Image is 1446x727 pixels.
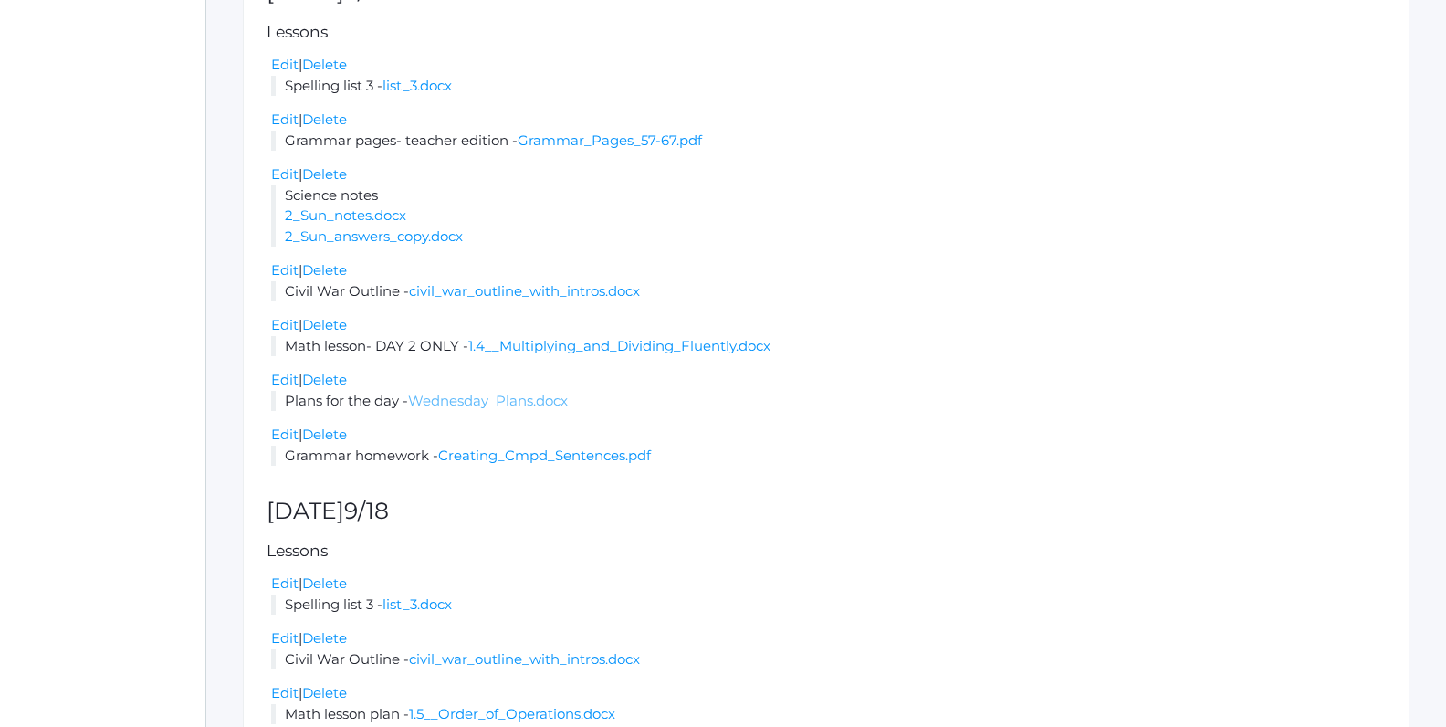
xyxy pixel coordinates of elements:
a: Edit [271,371,299,388]
a: Delete [302,261,347,279]
a: 1.5__Order_of_Operations.docx [409,705,615,722]
div: | [271,425,1386,446]
a: Edit [271,574,299,592]
a: Grammar_Pages_57-67.pdf [518,132,702,149]
a: Delete [302,426,347,443]
a: Wednesday_Plans.docx [408,392,568,409]
a: Delete [302,111,347,128]
span: 9/18 [344,497,389,524]
li: Spelling list 3 - [271,76,1386,97]
li: Grammar homework - [271,446,1386,467]
div: | [271,370,1386,391]
li: Civil War Outline - [271,649,1386,670]
a: Delete [302,371,347,388]
a: Edit [271,165,299,183]
a: Delete [302,684,347,701]
a: Creating_Cmpd_Sentences.pdf [438,447,651,464]
a: Delete [302,316,347,333]
a: 2_Sun_notes.docx [285,206,406,224]
li: Math lesson- DAY 2 ONLY - [271,336,1386,357]
div: | [271,110,1386,131]
li: Math lesson plan - [271,704,1386,725]
li: Science notes [271,185,1386,248]
a: Edit [271,316,299,333]
div: | [271,683,1386,704]
a: Edit [271,684,299,701]
a: Edit [271,111,299,128]
div: | [271,315,1386,336]
div: | [271,260,1386,281]
a: 2_Sun_answers_copy.docx [285,227,463,245]
a: Edit [271,629,299,647]
a: Edit [271,426,299,443]
a: Edit [271,261,299,279]
a: 1.4__Multiplying_and_Dividing_Fluently.docx [468,337,770,354]
h5: Lessons [267,543,1386,560]
li: Spelling list 3 - [271,595,1386,616]
a: Delete [302,574,347,592]
a: Edit [271,56,299,73]
li: Civil War Outline - [271,281,1386,302]
a: Delete [302,56,347,73]
h5: Lessons [267,24,1386,41]
li: Grammar pages- teacher edition - [271,131,1386,152]
div: | [271,164,1386,185]
h2: [DATE] [267,499,1386,524]
a: civil_war_outline_with_intros.docx [409,282,640,300]
a: list_3.docx [382,595,452,613]
a: Delete [302,629,347,647]
div: | [271,55,1386,76]
li: Plans for the day - [271,391,1386,412]
div: | [271,628,1386,649]
a: Delete [302,165,347,183]
a: list_3.docx [382,77,452,94]
a: civil_war_outline_with_intros.docx [409,650,640,668]
div: | [271,574,1386,595]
